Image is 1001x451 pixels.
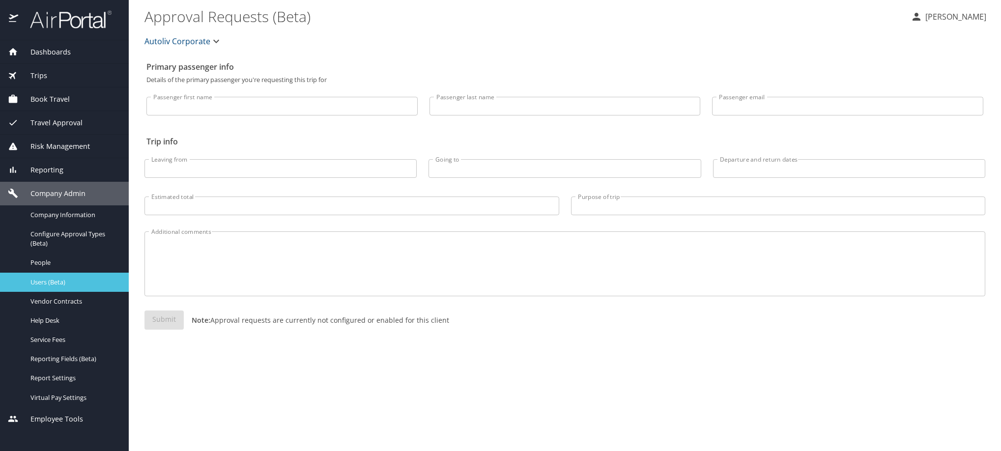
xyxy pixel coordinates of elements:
span: Autoliv Corporate [144,34,210,48]
p: [PERSON_NAME] [922,11,986,23]
span: Employee Tools [18,414,83,424]
span: Travel Approval [18,117,83,128]
h2: Primary passenger info [146,59,983,75]
img: airportal-logo.png [19,10,112,29]
span: Users (Beta) [30,278,117,287]
h2: Trip info [146,134,983,149]
span: Company Admin [18,188,86,199]
button: Autoliv Corporate [141,31,226,51]
p: Details of the primary passenger you're requesting this trip for [146,77,983,83]
span: Trips [18,70,47,81]
span: Book Travel [18,94,70,105]
span: Report Settings [30,373,117,383]
span: Vendor Contracts [30,297,117,306]
h1: Approval Requests (Beta) [144,1,903,31]
span: Help Desk [30,316,117,325]
button: [PERSON_NAME] [907,8,990,26]
span: Dashboards [18,47,71,57]
span: Company Information [30,210,117,220]
span: Risk Management [18,141,90,152]
img: icon-airportal.png [9,10,19,29]
strong: Note: [192,315,210,325]
span: Configure Approval Types (Beta) [30,229,117,248]
span: Virtual Pay Settings [30,393,117,402]
span: Service Fees [30,335,117,344]
span: Reporting [18,165,63,175]
span: People [30,258,117,267]
span: Reporting Fields (Beta) [30,354,117,364]
p: Approval requests are currently not configured or enabled for this client [184,315,449,325]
